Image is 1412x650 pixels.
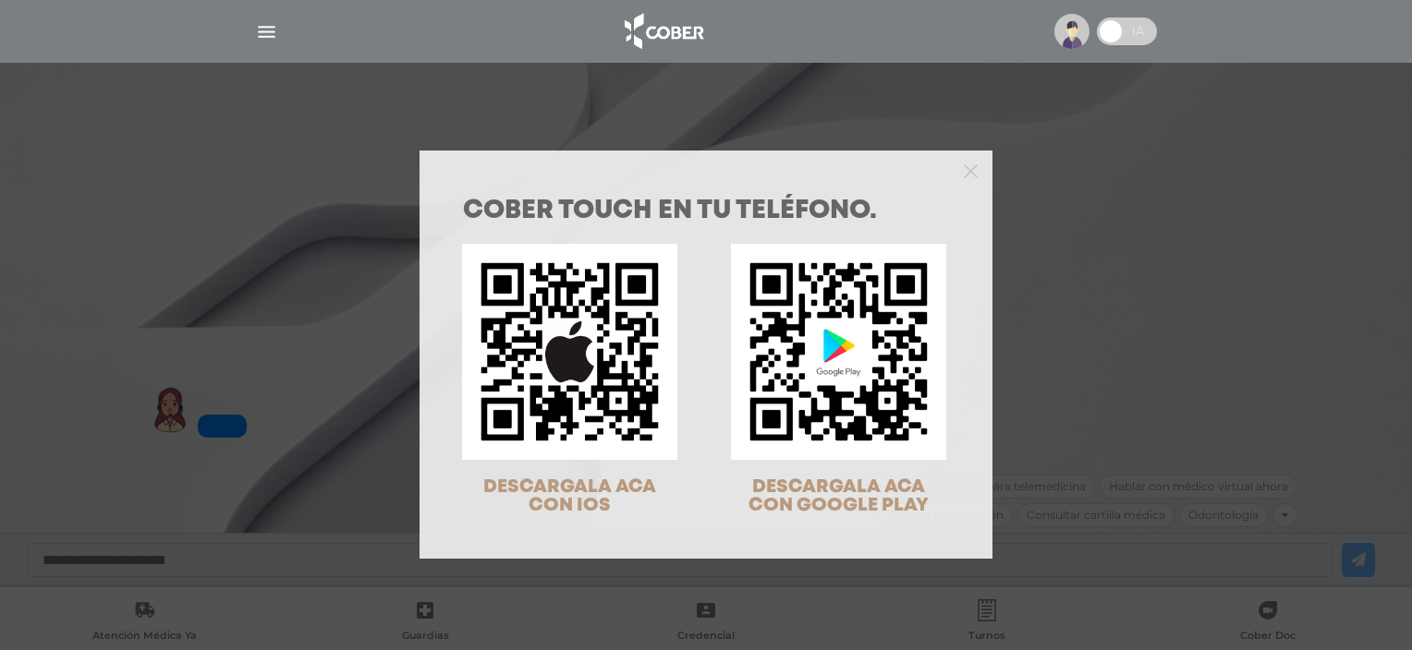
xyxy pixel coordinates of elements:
[731,244,946,459] img: qr-code
[463,199,949,224] h1: COBER TOUCH en tu teléfono.
[749,478,929,514] span: DESCARGALA ACA CON GOOGLE PLAY
[964,162,978,178] button: Close
[483,478,656,514] span: DESCARGALA ACA CON IOS
[462,244,677,459] img: qr-code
